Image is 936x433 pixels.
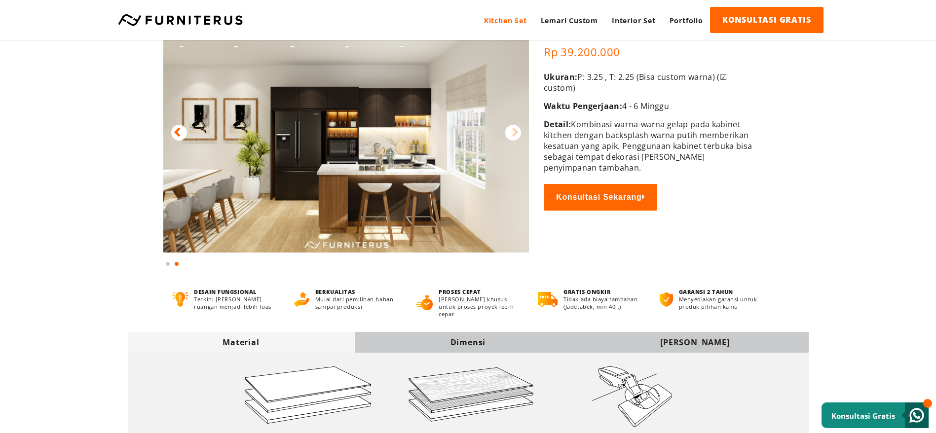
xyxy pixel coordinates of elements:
[128,337,355,348] div: Material
[544,101,622,111] span: Waktu Pengerjaan:
[605,7,663,34] a: Interior Set
[538,292,558,307] img: gratis-ongkir.png
[194,288,275,295] h4: DESAIN FUNGSIONAL
[544,119,571,130] span: Detail:
[544,44,757,59] p: Rp 39.200.000
[544,184,657,211] button: Konsultasi Sekarang
[544,101,757,111] p: 4 - 6 Minggu
[194,295,275,310] p: Terkini [PERSON_NAME] ruangan menjadi lebih luas
[563,295,641,310] p: Tidak ada biaya tambahan (Jadetabek, min 40jt)
[544,72,757,93] p: P: 3.25 , T: 2.25 (Bisa custom warna) (☑ custom)
[679,288,764,295] h4: GARANSI 2 TAHUN
[416,295,433,310] img: proses-cepat.png
[563,288,641,295] h4: GRATIS ONGKIR
[663,7,710,34] a: Portfolio
[172,292,188,307] img: desain-fungsional.png
[294,292,309,307] img: berkualitas.png
[710,7,824,33] a: KONSULTASI GRATIS
[477,7,534,34] a: Kitchen Set
[544,119,757,173] p: Kombinasi warna-warna gelap pada kabinet kitchen dengan backsplash warna putih memberikan kesatua...
[582,337,809,348] div: [PERSON_NAME]
[355,337,582,348] div: Dimensi
[315,295,398,310] p: Mulai dari pemilihan bahan sampai produksi
[822,402,929,428] a: Konsultasi Gratis
[315,288,398,295] h4: BERKUALITAS
[534,7,605,34] a: Lemari Custom
[660,292,673,307] img: bergaransi.png
[831,411,895,421] small: Konsultasi Gratis
[544,72,577,82] span: Ukuran:
[679,295,764,310] p: Menyediakan garansi untuk produk pilihan kamu
[439,295,520,318] p: [PERSON_NAME] khusus untuk proses proyek lebih cepat
[439,288,520,295] h4: PROSES CEPAT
